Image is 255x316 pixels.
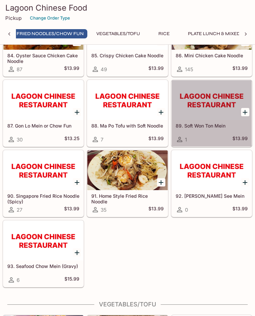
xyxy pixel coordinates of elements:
[148,206,164,214] h5: $13.99
[73,178,81,186] button: Add 90. Singapore Fried Rice Noodle (Spicy)
[232,135,248,143] h5: $13.99
[157,178,165,186] button: Add 91. Home Style Fried Rice Noodle
[3,150,83,190] div: 90. Singapore Fried Rice Noodle (Spicy)
[7,53,79,64] h5: 84. Oyster Sauce Chicken Cake Noodle
[87,80,168,147] a: 88. Ma Po Tofu with Soft Noodle7$13.99
[64,206,79,214] h5: $13.99
[87,10,167,50] div: 85. Crispy Chicken Cake Noodle
[91,193,163,204] h5: 91. Home Style Fried Rice Noodle
[157,108,165,116] button: Add 88. Ma Po Tofu with Soft Noodle
[7,123,79,129] h5: 87. Gon Lo Mein or Chow Fun
[91,123,163,129] h5: 88. Ma Po Tofu with Soft Noodle
[3,220,84,287] a: 93. Seafood Chow Mein (Gravy)6$15.99
[13,29,87,38] button: Fried Noodles/Chow Fun
[93,29,144,38] button: Vegetables/Tofu
[149,29,179,38] button: Rice
[148,135,164,143] h5: $13.99
[17,136,23,143] span: 30
[172,150,252,190] div: 92. Sam See Mein
[64,135,79,143] h5: $13.25
[171,150,252,217] a: 92. [PERSON_NAME] See Mein0$13.99
[101,207,107,213] span: 35
[3,10,83,50] div: 84. Oyster Sauce Chicken Cake Noodle
[185,66,193,73] span: 145
[148,65,164,73] h5: $13.99
[5,3,250,13] h3: Lagoon Chinese Food
[64,276,79,284] h5: $15.99
[241,108,249,116] button: Add 89. Soft Won Ton Mein
[87,80,167,120] div: 88. Ma Po Tofu with Soft Noodle
[3,150,84,217] a: 90. Singapore Fried Rice Noodle (Spicy)27$13.99
[3,301,252,308] h4: Vegetables/Tofu
[17,66,22,73] span: 87
[7,263,79,269] h5: 93. Seafood Chow Mein (Gravy)
[3,80,83,120] div: 87. Gon Lo Mein or Chow Fun
[176,193,248,199] h5: 92. [PERSON_NAME] See Mein
[27,13,73,23] button: Change Order Type
[87,150,168,217] a: 91. Home Style Fried Rice Noodle35$13.99
[3,221,83,260] div: 93. Seafood Chow Mein (Gravy)
[176,53,248,58] h5: 86. Mini Chicken Cake Noodle
[101,136,103,143] span: 7
[91,53,163,58] h5: 85. Crispy Chicken Cake Noodle
[232,65,248,73] h5: $13.99
[3,80,84,147] a: 87. Gon Lo Mein or Chow Fun30$13.25
[7,193,79,204] h5: 90. Singapore Fried Rice Noodle (Spicy)
[172,10,252,50] div: 86. Mini Chicken Cake Noodle
[185,207,188,213] span: 0
[64,65,79,73] h5: $13.99
[176,123,248,129] h5: 89. Soft Won Ton Mein
[73,108,81,116] button: Add 87. Gon Lo Mein or Chow Fun
[185,136,187,143] span: 1
[87,150,167,190] div: 91. Home Style Fried Rice Noodle
[17,277,20,283] span: 6
[101,66,107,73] span: 49
[5,15,22,21] p: Pickup
[241,178,249,186] button: Add 92. Sam See Mein
[171,80,252,147] a: 89. Soft Won Ton Mein1$13.99
[172,80,252,120] div: 89. Soft Won Ton Mein
[73,248,81,257] button: Add 93. Seafood Chow Mein (Gravy)
[17,207,22,213] span: 27
[232,206,248,214] h5: $13.99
